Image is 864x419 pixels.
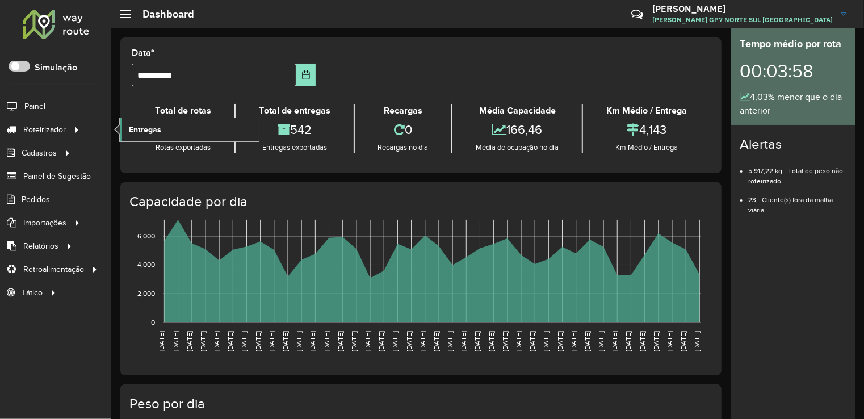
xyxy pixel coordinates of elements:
span: [PERSON_NAME] GP7 NORTE SUL [GEOGRAPHIC_DATA] [652,15,833,25]
div: 4,03% menor que o dia anterior [740,90,846,118]
span: Painel de Sugestão [23,170,91,182]
label: Data [132,46,154,60]
span: Painel [24,100,45,112]
span: Roteirizador [23,124,66,136]
text: [DATE] [694,331,701,351]
text: [DATE] [611,331,618,351]
a: Entregas [120,118,259,141]
text: [DATE] [446,331,454,351]
span: Relatórios [23,240,58,252]
text: [DATE] [199,331,207,351]
text: [DATE] [460,331,467,351]
span: Tático [22,287,43,299]
text: [DATE] [337,331,344,351]
text: 0 [151,319,155,326]
text: [DATE] [666,331,673,351]
div: 4,143 [586,118,707,142]
text: [DATE] [350,331,358,351]
text: [DATE] [474,331,481,351]
text: [DATE] [570,331,577,351]
text: [DATE] [172,331,179,351]
text: [DATE] [625,331,632,351]
div: Média de ocupação no dia [455,142,579,153]
a: Contato Rápido [625,2,649,27]
text: [DATE] [501,331,509,351]
span: Entregas [129,124,161,136]
h4: Peso por dia [129,396,710,412]
text: [DATE] [652,331,660,351]
text: [DATE] [241,331,248,351]
h3: [PERSON_NAME] [652,3,833,14]
h4: Alertas [740,136,846,153]
div: Km Médio / Entrega [586,104,707,118]
li: 23 - Cliente(s) fora da malha viária [748,186,846,215]
text: [DATE] [378,331,385,351]
text: [DATE] [295,331,303,351]
div: 00:03:58 [740,52,846,90]
h2: Dashboard [131,8,194,20]
div: Tempo médio por rota [740,36,846,52]
div: Total de entregas [238,104,351,118]
text: [DATE] [597,331,605,351]
div: Entregas exportadas [238,142,351,153]
div: Rotas exportadas [135,142,232,153]
div: 0 [358,118,449,142]
text: [DATE] [364,331,371,351]
text: [DATE] [268,331,275,351]
text: [DATE] [433,331,440,351]
div: 166,46 [455,118,579,142]
text: 2,000 [137,290,155,297]
text: [DATE] [584,331,591,351]
text: [DATE] [529,331,536,351]
text: [DATE] [213,331,220,351]
text: [DATE] [419,331,426,351]
text: [DATE] [227,331,234,351]
span: Importações [23,217,66,229]
label: Simulação [35,61,77,74]
text: [DATE] [556,331,564,351]
text: [DATE] [405,331,413,351]
text: 4,000 [137,261,155,269]
span: Pedidos [22,194,50,206]
div: Recargas no dia [358,142,449,153]
text: [DATE] [680,331,687,351]
text: [DATE] [309,331,316,351]
div: Média Capacidade [455,104,579,118]
text: [DATE] [488,331,495,351]
text: [DATE] [639,331,646,351]
text: 6,000 [137,232,155,240]
button: Choose Date [296,64,316,86]
text: [DATE] [254,331,262,351]
text: [DATE] [392,331,399,351]
span: Cadastros [22,147,57,159]
text: [DATE] [515,331,522,351]
text: [DATE] [323,331,330,351]
div: Km Médio / Entrega [586,142,707,153]
div: Total de rotas [135,104,232,118]
text: [DATE] [186,331,193,351]
text: [DATE] [158,331,165,351]
div: 542 [238,118,351,142]
li: 5.917,22 kg - Total de peso não roteirizado [748,157,846,186]
text: [DATE] [282,331,289,351]
div: Recargas [358,104,449,118]
h4: Capacidade por dia [129,194,710,210]
text: [DATE] [543,331,550,351]
span: Retroalimentação [23,263,84,275]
